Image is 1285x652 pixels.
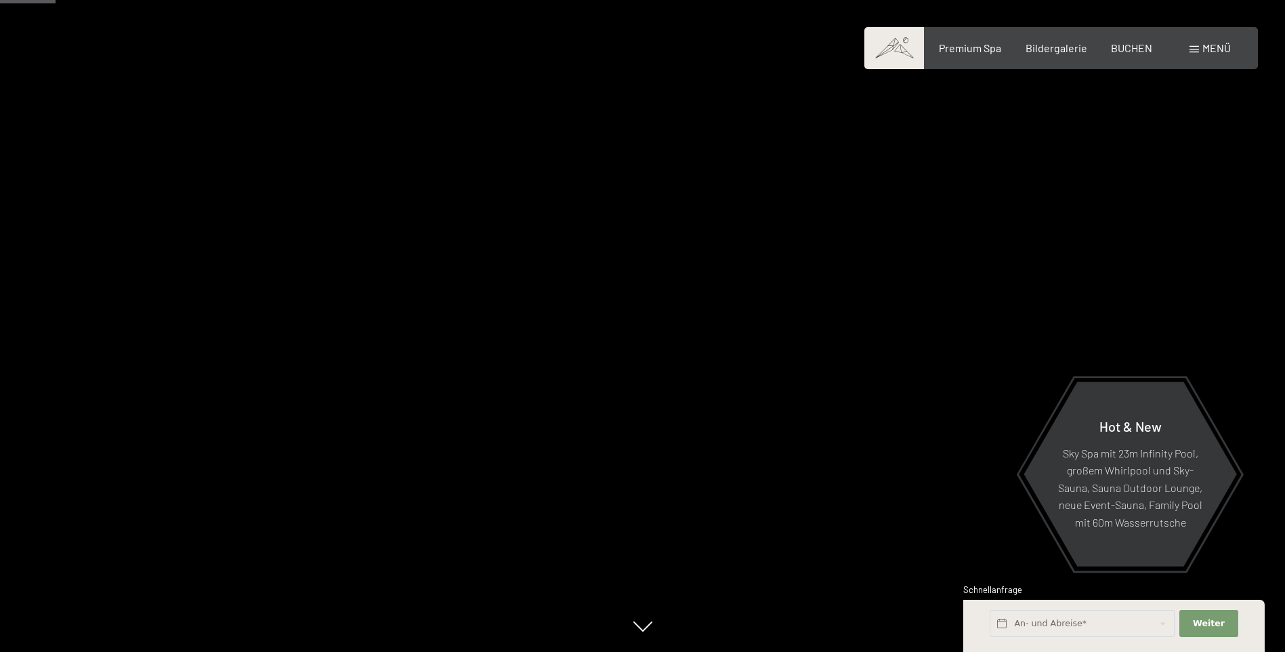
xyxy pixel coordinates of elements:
span: Hot & New [1099,417,1162,434]
a: Premium Spa [939,41,1001,54]
button: Weiter [1179,610,1238,638]
a: Hot & New Sky Spa mit 23m Infinity Pool, großem Whirlpool und Sky-Sauna, Sauna Outdoor Lounge, ne... [1023,381,1238,567]
span: Schnellanfrage [963,584,1022,595]
a: BUCHEN [1111,41,1152,54]
p: Sky Spa mit 23m Infinity Pool, großem Whirlpool und Sky-Sauna, Sauna Outdoor Lounge, neue Event-S... [1057,444,1204,531]
span: Weiter [1193,617,1225,630]
span: Menü [1202,41,1231,54]
a: Bildergalerie [1026,41,1087,54]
